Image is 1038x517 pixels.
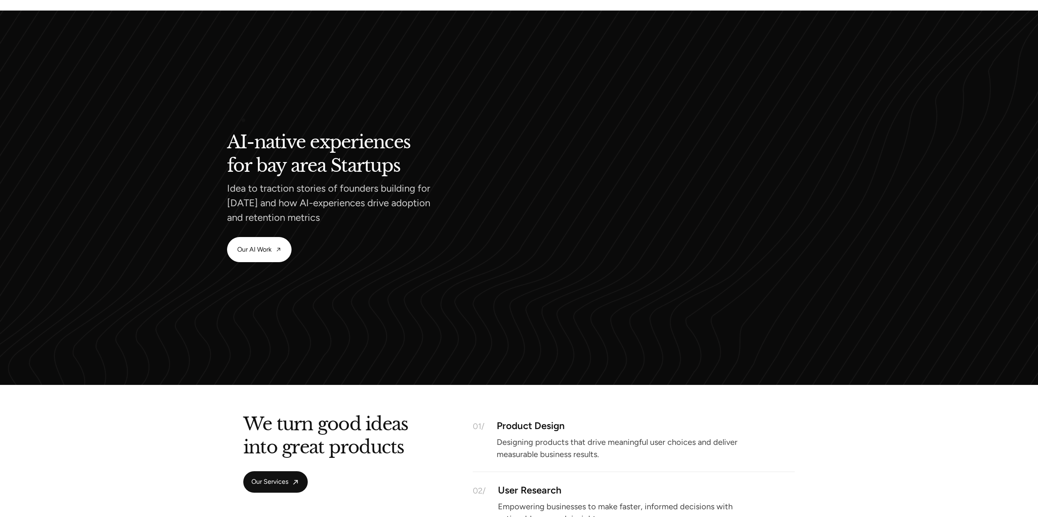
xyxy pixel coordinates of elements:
[227,133,478,172] h2: AI-native experiences for bay area Startups
[243,471,308,493] a: Our Services
[473,487,486,495] div: 02/
[473,422,485,430] div: 01/
[497,439,760,457] p: Designing products that drive meaningful user choices and deliver measurable business results.
[243,417,408,459] h2: We turn good ideas into great products
[497,422,795,429] div: Product Design
[227,185,440,221] p: Idea to traction stories of founders building for [DATE] and how AI-experiences drive adoption an...
[251,478,288,486] span: Our Services
[498,487,795,493] div: User Research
